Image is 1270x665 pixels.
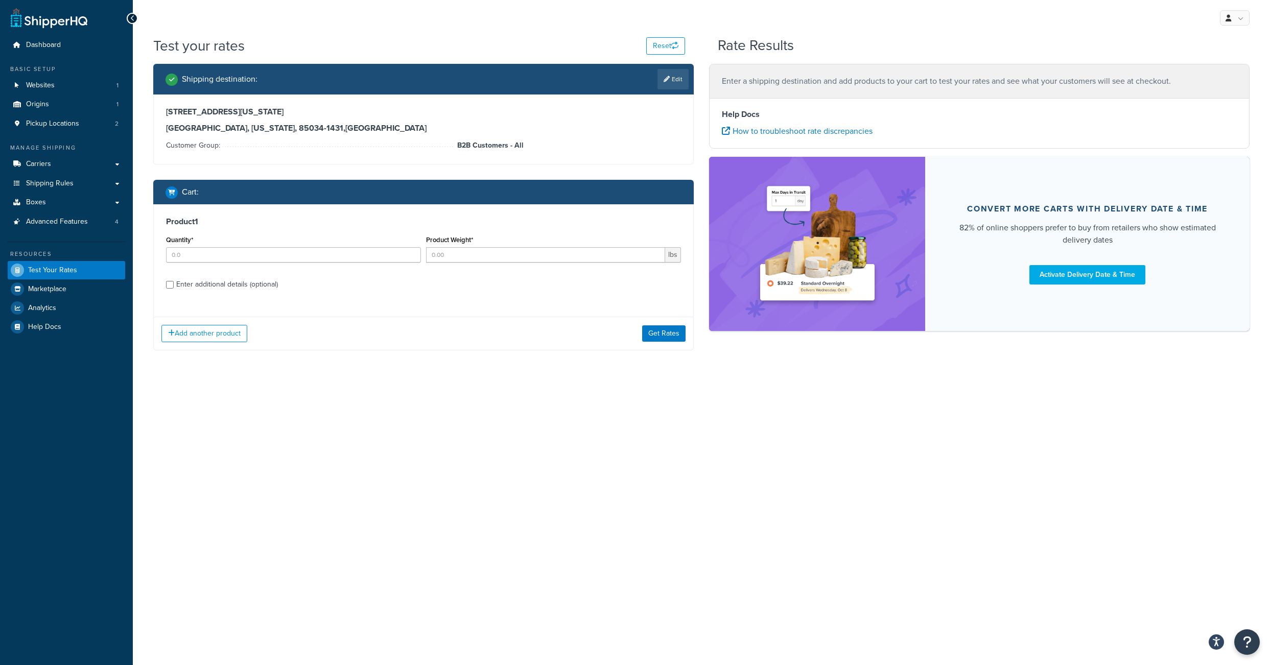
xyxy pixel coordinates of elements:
[8,144,125,152] div: Manage Shipping
[115,218,119,226] span: 4
[8,95,125,114] a: Origins1
[426,247,665,263] input: 0.00
[642,325,686,342] button: Get Rates
[8,114,125,133] li: Pickup Locations
[657,69,689,89] a: Edit
[950,222,1225,246] div: 82% of online shoppers prefer to buy from retailers who show estimated delivery dates
[26,81,55,90] span: Websites
[8,261,125,279] a: Test Your Rates
[153,36,245,56] h1: Test your rates
[8,212,125,231] li: Advanced Features
[722,125,873,137] a: How to troubleshoot rate discrepancies
[8,212,125,231] a: Advanced Features4
[26,218,88,226] span: Advanced Features
[166,247,421,263] input: 0.0
[116,81,119,90] span: 1
[182,187,199,197] h2: Cart :
[28,285,66,294] span: Marketplace
[8,114,125,133] a: Pickup Locations2
[161,325,247,342] button: Add another product
[646,37,685,55] button: Reset
[8,280,125,298] a: Marketplace
[8,299,125,317] a: Analytics
[8,95,125,114] li: Origins
[8,36,125,55] a: Dashboard
[754,172,881,316] img: feature-image-ddt-36eae7f7280da8017bfb280eaccd9c446f90b1fe08728e4019434db127062ab4.png
[176,277,278,292] div: Enter additional details (optional)
[26,179,74,188] span: Shipping Rules
[8,65,125,74] div: Basic Setup
[166,217,681,227] h3: Product 1
[26,198,46,207] span: Boxes
[28,304,56,313] span: Analytics
[166,140,223,151] span: Customer Group:
[166,107,681,117] h3: [STREET_ADDRESS][US_STATE]
[718,38,794,54] h2: Rate Results
[166,236,193,244] label: Quantity*
[26,100,49,109] span: Origins
[8,76,125,95] li: Websites
[182,75,257,84] h2: Shipping destination :
[166,123,681,133] h3: [GEOGRAPHIC_DATA], [US_STATE], 85034-1431 , [GEOGRAPHIC_DATA]
[1029,265,1145,284] a: Activate Delivery Date & Time
[722,74,1237,88] p: Enter a shipping destination and add products to your cart to test your rates and see what your c...
[1234,629,1260,655] button: Open Resource Center
[665,247,681,263] span: lbs
[8,250,125,258] div: Resources
[967,204,1208,214] div: Convert more carts with delivery date & time
[8,193,125,212] a: Boxes
[8,155,125,174] a: Carriers
[28,323,61,331] span: Help Docs
[455,139,524,152] span: B2B Customers - All
[28,266,77,275] span: Test Your Rates
[26,41,61,50] span: Dashboard
[722,108,1237,121] h4: Help Docs
[115,120,119,128] span: 2
[26,160,51,169] span: Carriers
[116,100,119,109] span: 1
[166,281,174,289] input: Enter additional details (optional)
[8,174,125,193] a: Shipping Rules
[8,318,125,336] a: Help Docs
[26,120,79,128] span: Pickup Locations
[426,236,473,244] label: Product Weight*
[8,76,125,95] a: Websites1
